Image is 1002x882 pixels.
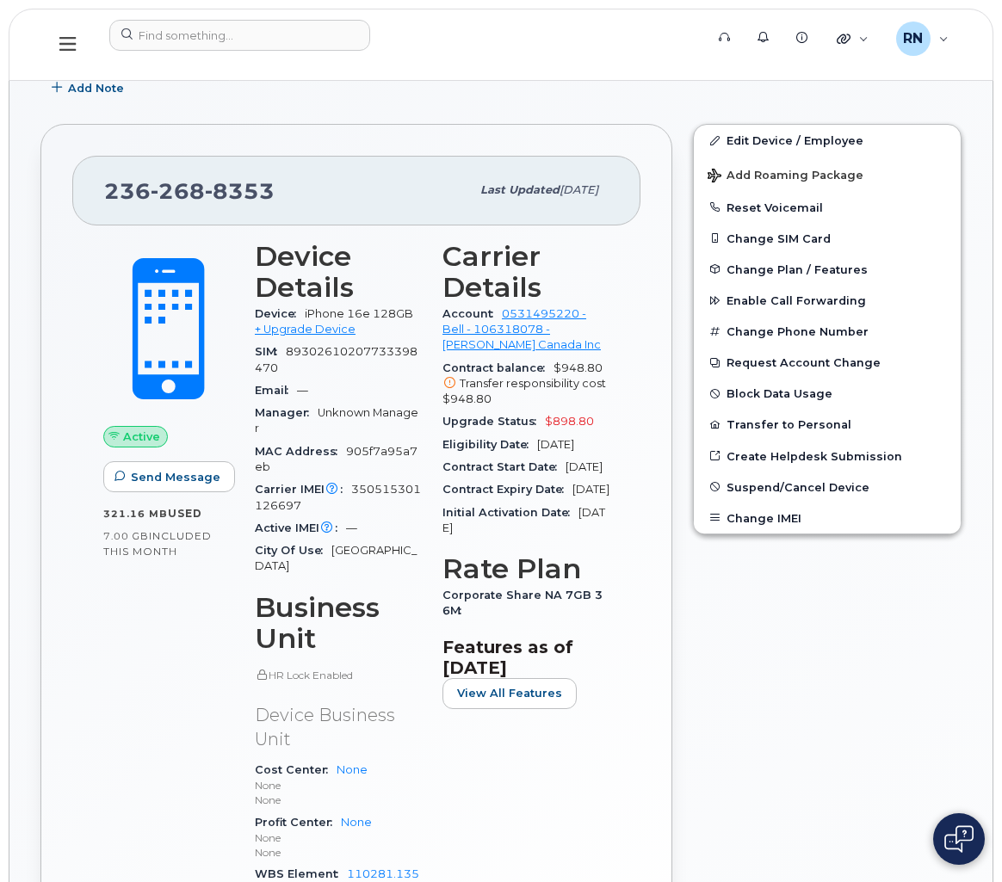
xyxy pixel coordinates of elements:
[442,506,578,519] span: Initial Activation Date
[694,409,961,440] button: Transfer to Personal
[131,469,220,485] span: Send Message
[708,169,863,185] span: Add Roaming Package
[903,28,923,49] span: RN
[305,307,413,320] span: iPhone 16e 128GB
[480,183,560,196] span: Last updated
[825,22,881,56] div: Quicklinks
[255,830,422,845] p: None
[255,307,305,320] span: Device
[255,323,356,336] a: + Upgrade Device
[109,20,370,51] input: Find something...
[442,637,609,678] h3: Features as of [DATE]
[694,125,961,156] a: Edit Device / Employee
[40,72,139,103] button: Add Note
[694,316,961,347] button: Change Phone Number
[255,703,422,752] p: Device Business Unit
[442,678,577,709] button: View All Features
[560,183,598,196] span: [DATE]
[255,778,422,793] p: None
[255,406,418,435] span: Unknown Manager
[442,361,609,408] span: $948.80
[442,361,554,374] span: Contract balance
[566,460,603,473] span: [DATE]
[572,483,609,496] span: [DATE]
[884,22,961,56] div: Robert Navalta
[442,307,502,320] span: Account
[168,507,202,520] span: used
[255,544,417,572] span: [GEOGRAPHIC_DATA]
[442,483,572,496] span: Contract Expiry Date
[255,521,346,534] span: Active IMEI
[727,480,869,493] span: Suspend/Cancel Device
[255,445,346,458] span: MAC Address
[255,867,347,880] span: WBS Element
[255,345,286,358] span: SIM
[255,384,297,397] span: Email
[255,793,422,807] p: None
[442,460,566,473] span: Contract Start Date
[104,178,275,204] span: 236
[694,347,961,378] button: Request Account Change
[727,262,868,275] span: Change Plan / Features
[255,544,331,557] span: City Of Use
[103,461,235,492] button: Send Message
[255,668,422,682] p: HR Lock Enabled
[255,592,422,654] h3: Business Unit
[442,506,605,534] span: [DATE]
[442,307,601,352] a: 0531495220 - Bell - 106318078 - [PERSON_NAME] Canada Inc
[255,345,417,373] span: 89302610207733398470
[255,406,318,419] span: Manager
[442,553,609,584] h3: Rate Plan
[255,763,337,776] span: Cost Center
[442,392,492,405] span: $948.80
[694,472,961,503] button: Suspend/Cancel Device
[255,483,421,511] span: 350515301126697
[442,415,545,428] span: Upgrade Status
[103,508,168,520] span: 321.16 MB
[255,816,341,829] span: Profit Center
[694,157,961,192] button: Add Roaming Package
[341,816,372,829] a: None
[694,503,961,534] button: Change IMEI
[255,845,422,860] p: None
[694,285,961,316] button: Enable Call Forwarding
[123,429,160,445] span: Active
[103,530,149,542] span: 7.00 GB
[694,192,961,223] button: Reset Voicemail
[346,521,357,534] span: —
[457,685,562,701] span: View All Features
[694,378,961,409] button: Block Data Usage
[297,384,308,397] span: —
[442,241,609,303] h3: Carrier Details
[442,438,537,451] span: Eligibility Date
[205,178,275,204] span: 8353
[537,438,574,451] span: [DATE]
[460,377,606,390] span: Transfer responsibility cost
[151,178,205,204] span: 268
[545,415,594,428] span: $898.80
[694,223,961,254] button: Change SIM Card
[944,825,974,853] img: Open chat
[68,80,124,96] span: Add Note
[337,763,368,776] a: None
[442,589,603,617] span: Corporate Share NA 7GB 36M
[694,254,961,285] button: Change Plan / Features
[103,529,212,558] span: included this month
[255,241,422,303] h3: Device Details
[255,483,351,496] span: Carrier IMEI
[694,441,961,472] a: Create Helpdesk Submission
[727,294,866,307] span: Enable Call Forwarding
